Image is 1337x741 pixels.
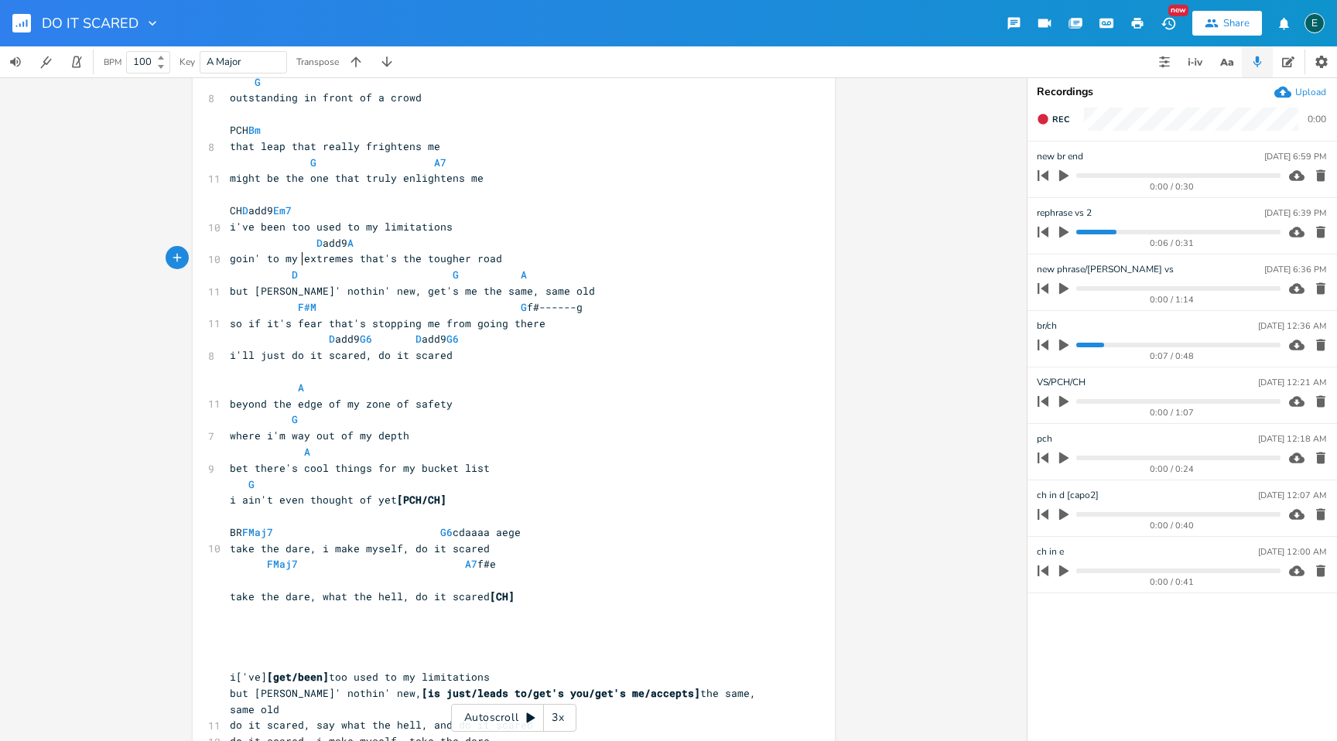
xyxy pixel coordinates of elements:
[1037,432,1052,446] span: pch
[1264,265,1326,274] div: [DATE] 6:36 PM
[298,300,316,314] span: F#M
[1037,262,1174,277] span: new phrase/[PERSON_NAME] vs
[230,90,422,104] span: outstanding in front of a crowd
[1064,183,1281,191] div: 0:00 / 0:30
[42,16,138,30] span: DO IT SCARED
[230,284,595,298] span: but [PERSON_NAME]' nothin' new, get's me the same, same old
[230,203,292,217] span: CH add9
[1031,107,1075,131] button: Rec
[1192,11,1262,36] button: Share
[1258,548,1326,556] div: [DATE] 12:00 AM
[1052,114,1069,125] span: Rec
[1223,16,1250,30] div: Share
[360,332,372,346] span: G6
[230,525,521,539] span: BR cdaaaa aege
[1274,84,1326,101] button: Upload
[242,203,248,217] span: D
[521,268,527,282] span: A
[316,236,323,250] span: D
[242,525,273,539] span: FMaj7
[304,445,310,459] span: A
[1037,488,1099,503] span: ch in d [capo2]
[446,332,459,346] span: G6
[1295,86,1326,98] div: Upload
[415,332,422,346] span: D
[292,412,298,426] span: G
[1064,408,1281,417] div: 0:00 / 1:07
[248,477,255,491] span: G
[347,236,354,250] span: A
[267,670,329,684] span: [get/been]
[422,686,700,700] span: [is just/leads to/get's you/get's me/accepts]
[230,348,453,362] span: i'll just do it scared, do it scared
[230,429,409,442] span: where i'm way out of my depth
[1037,206,1092,220] span: rephrase vs 2
[230,686,762,716] span: but [PERSON_NAME]' nothin' new, the same, same old
[1064,521,1281,530] div: 0:00 / 0:40
[230,589,515,603] span: take the dare, what the hell, do it scared
[465,557,477,571] span: A7
[1064,295,1281,304] div: 0:00 / 1:14
[230,493,446,507] span: i ain't even thought of yet
[230,171,484,185] span: might be the one that truly enlightens me
[440,525,453,539] span: G6
[1064,578,1281,586] div: 0:00 / 0:41
[1258,378,1326,387] div: [DATE] 12:21 AM
[453,268,459,282] span: G
[230,670,490,684] span: i['ve] too used to my limitations
[230,236,354,250] span: add9
[292,268,298,282] span: D
[298,381,304,394] span: A
[1305,13,1325,33] div: edenmusic
[104,58,121,67] div: BPM
[255,75,261,89] span: G
[1258,435,1326,443] div: [DATE] 12:18 AM
[273,203,292,217] span: Em7
[230,300,583,314] span: f#------g
[1037,375,1086,390] span: VS/PCH/CH
[1037,87,1328,97] div: Recordings
[230,220,453,234] span: i've been too used to my limitations
[230,397,453,411] span: beyond the edge of my zone of safety
[230,123,279,137] span: PCH
[180,57,195,67] div: Key
[230,316,545,330] span: so if it's fear that's stopping me from going there
[451,704,576,732] div: Autoscroll
[521,300,527,314] span: G
[1264,209,1326,217] div: [DATE] 6:39 PM
[434,155,446,169] span: A7
[248,123,261,137] span: Bm
[230,461,490,475] span: bet there's cool things for my bucket list
[1064,239,1281,248] div: 0:06 / 0:31
[1037,319,1057,333] span: br/ch
[1064,465,1281,473] div: 0:00 / 0:24
[207,55,241,69] span: A Major
[1064,352,1281,360] div: 0:07 / 0:48
[230,251,502,265] span: goin' to my extremes that's the tougher road
[230,557,496,571] span: f#e
[1258,491,1326,500] div: [DATE] 12:07 AM
[230,332,465,346] span: add9 add9
[267,557,298,571] span: FMaj7
[1153,9,1184,37] button: New
[310,155,316,169] span: G
[397,493,446,507] span: [PCH/CH]
[1168,5,1188,16] div: New
[1305,5,1325,41] button: E
[544,704,572,732] div: 3x
[1258,322,1326,330] div: [DATE] 12:36 AM
[490,589,515,603] span: [CH]
[1037,545,1064,559] span: ch in e
[1308,114,1326,124] div: 0:00
[230,541,490,555] span: take the dare, i make myself, do it scared
[1264,152,1326,161] div: [DATE] 6:59 PM
[1037,149,1083,164] span: new br end
[329,332,335,346] span: D
[230,718,533,732] span: do it scared, say what the hell, and do it scared
[230,139,440,153] span: that leap that really frightens me
[296,57,339,67] div: Transpose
